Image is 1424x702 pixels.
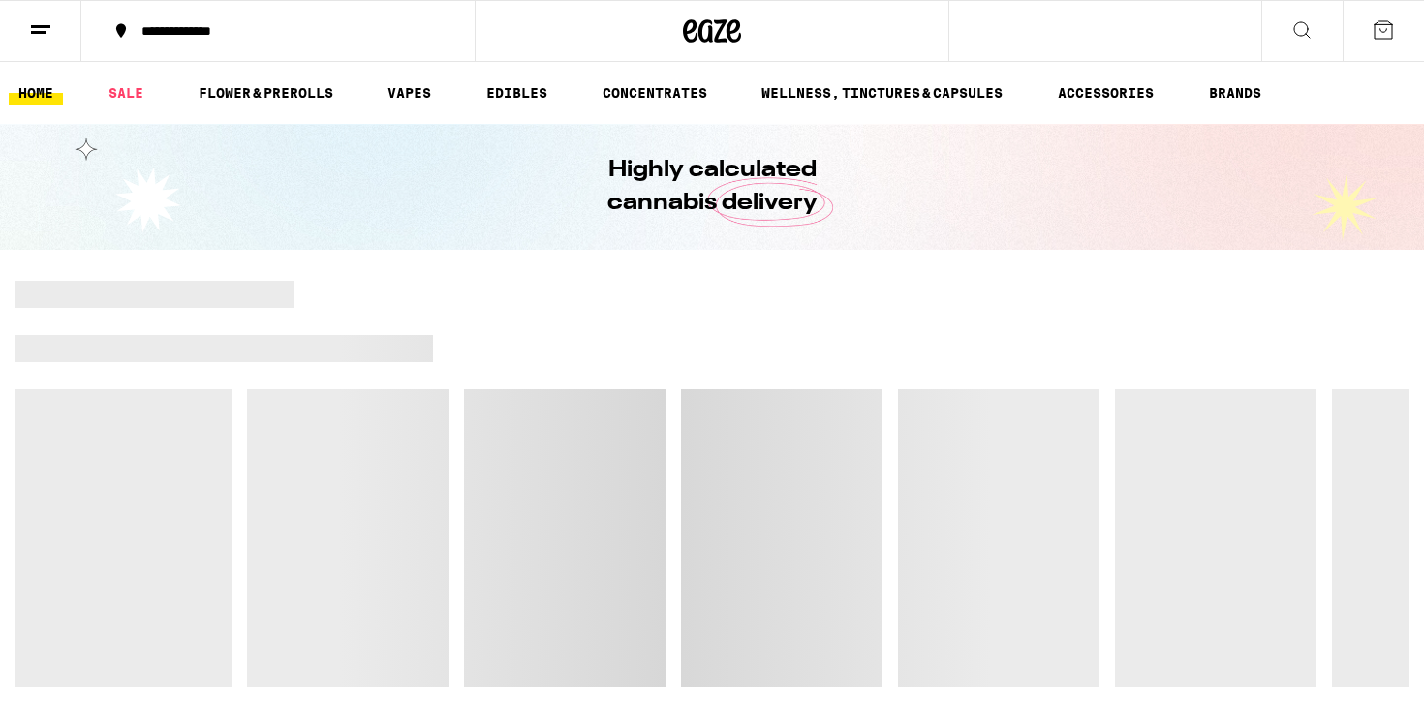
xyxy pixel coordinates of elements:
button: BRANDS [1199,81,1271,105]
a: CONCENTRATES [593,81,717,105]
a: FLOWER & PREROLLS [189,81,343,105]
a: VAPES [378,81,441,105]
a: HOME [9,81,63,105]
a: EDIBLES [477,81,557,105]
a: WELLNESS, TINCTURES & CAPSULES [752,81,1012,105]
h1: Highly calculated cannabis delivery [552,154,872,220]
a: SALE [99,81,153,105]
a: ACCESSORIES [1048,81,1163,105]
